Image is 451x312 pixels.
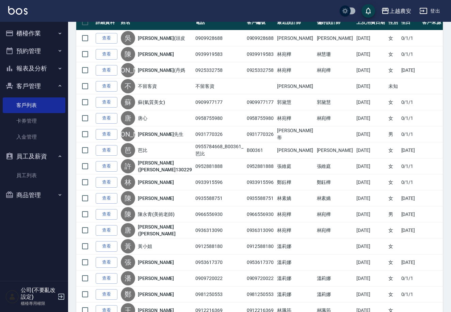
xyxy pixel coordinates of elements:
[355,254,387,270] td: [DATE]
[194,286,245,302] td: 0981250553
[194,46,245,62] td: 0939919583
[96,257,117,268] a: 查看
[400,270,421,286] td: 0/1/1
[121,111,135,125] div: 唐
[315,142,355,158] td: [PERSON_NAME]
[275,238,315,254] td: 溫莉娜
[245,110,276,126] td: 0958755980
[138,195,174,202] a: [PERSON_NAME]
[361,4,375,18] button: save
[121,239,135,253] div: 黃
[355,270,387,286] td: [DATE]
[194,222,245,238] td: 0936313090
[138,67,185,74] a: [PERSON_NAME](丹媽
[138,51,174,58] a: [PERSON_NAME]
[194,270,245,286] td: 0909720022
[387,78,400,94] td: 未知
[417,5,443,17] button: 登出
[121,95,135,109] div: 蘇
[96,241,117,252] a: 查看
[275,14,315,30] th: 最近設計師
[355,78,387,94] td: [DATE]
[245,126,276,142] td: 0931770326
[400,206,421,222] td: [DATE]
[315,94,355,110] td: 郭黛慧
[315,286,355,302] td: 溫莉娜
[96,113,117,124] a: 查看
[355,158,387,174] td: [DATE]
[121,191,135,205] div: 陳
[275,30,315,46] td: [PERSON_NAME]
[138,211,175,218] a: 陳永青(美術老師)
[194,78,245,94] td: 不留客資
[315,222,355,238] td: 林宛樺
[245,46,276,62] td: 0939919583
[194,190,245,206] td: 0935588751
[96,97,117,108] a: 查看
[387,174,400,190] td: 女
[355,238,387,254] td: [DATE]
[315,270,355,286] td: 溫莉娜
[387,158,400,174] td: 女
[96,225,117,236] a: 查看
[275,174,315,190] td: 鄭鈺樺
[378,4,414,18] button: 上越農安
[138,291,174,298] a: [PERSON_NAME]
[3,186,65,204] button: 商品管理
[138,179,174,186] a: [PERSON_NAME]
[245,62,276,78] td: 0925332758
[3,60,65,77] button: 報表及分析
[355,142,387,158] td: [DATE]
[315,62,355,78] td: 林宛樺
[138,275,174,282] a: [PERSON_NAME]
[121,287,135,301] div: 鄭
[245,238,276,254] td: 0912588180
[96,177,117,188] a: 查看
[121,271,135,285] div: 潘
[138,115,147,122] a: 唐心
[121,255,135,269] div: 張
[387,62,400,78] td: 女
[96,49,117,60] a: 查看
[96,161,117,172] a: 查看
[400,30,421,46] td: 0/1/1
[121,31,135,45] div: 吳
[96,209,117,220] a: 查看
[400,254,421,270] td: [DATE]
[3,97,65,113] a: 客戶列表
[121,175,135,189] div: 林
[194,62,245,78] td: 0925332758
[194,110,245,126] td: 0958755980
[138,159,192,173] a: [PERSON_NAME]([PERSON_NAME]130229
[387,286,400,302] td: 女
[387,126,400,142] td: 男
[400,62,421,78] td: [DATE]
[355,30,387,46] td: [DATE]
[96,289,117,300] a: 查看
[400,286,421,302] td: 0/1/1
[245,222,276,238] td: 0936313090
[315,110,355,126] td: 林宛樺
[3,168,65,183] a: 員工列表
[138,147,147,154] a: 芭比
[194,142,245,158] td: 0955784668_B00361_芭比
[275,126,315,142] td: [PERSON_NAME]蒂
[275,222,315,238] td: 林宛樺
[245,14,276,30] th: 客戶編號
[355,110,387,126] td: [DATE]
[315,190,355,206] td: 林素嬌
[275,94,315,110] td: 郭黛慧
[94,14,119,30] th: 詳細資料
[275,142,315,158] td: [PERSON_NAME]
[245,142,276,158] td: B00361
[355,126,387,142] td: [DATE]
[96,129,117,140] a: 查看
[275,62,315,78] td: 林宛樺
[121,127,135,141] div: [PERSON_NAME]
[121,207,135,221] div: 陳
[355,94,387,110] td: [DATE]
[387,270,400,286] td: 女
[355,286,387,302] td: [DATE]
[138,35,185,42] a: [PERSON_NAME](頭皮
[400,142,421,158] td: [DATE]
